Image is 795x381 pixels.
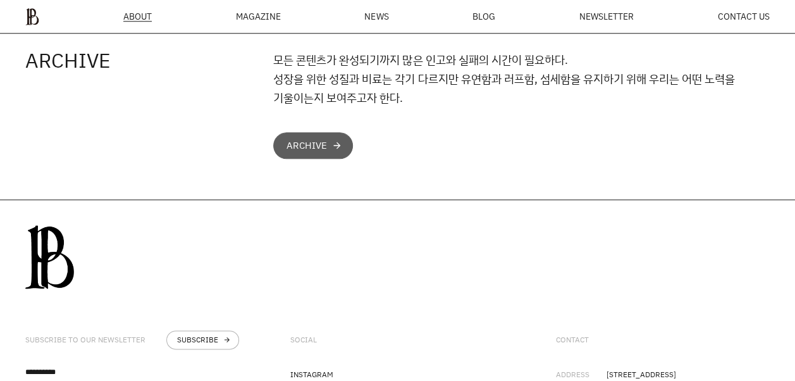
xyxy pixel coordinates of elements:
div: SUBSCRIBE [177,336,218,344]
div: SOCIAL [290,335,317,344]
p: 모든 콘텐츠가 완성되기까지 많은 인고와 실패의 시간이 필요하다. 성장을 위한 성질과 비료는 각기 다르지만 유연함과 러프함, 섬세함을 유지하기 위해 우리는 어떤 노력을 기울이는... [273,50,770,107]
div: ARCHIVE [287,141,327,151]
div: arrow_forward [223,336,231,344]
a: CONTACT US [718,12,770,21]
div: ADDRESS [556,371,607,378]
a: NEWSLETTER [579,12,634,21]
li: [STREET_ADDRESS] [556,371,770,378]
a: ARCHIVEarrow_forward [273,132,353,159]
a: INSTAGRAM [290,369,333,380]
span: ABOUT [123,12,152,21]
div: arrow_forward [332,141,342,151]
a: BLOG [472,12,495,21]
div: SUBSCRIBE TO OUR NEWSLETTER [25,335,145,344]
h4: ARCHIVE [25,50,273,70]
a: ABOUT [123,12,152,22]
a: NEWS [364,12,388,21]
div: CONTACT [556,335,589,344]
img: ba379d5522eb3.png [25,8,39,25]
img: 0afca24db3087.png [25,225,74,289]
div: MAGAZINE [235,12,280,21]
